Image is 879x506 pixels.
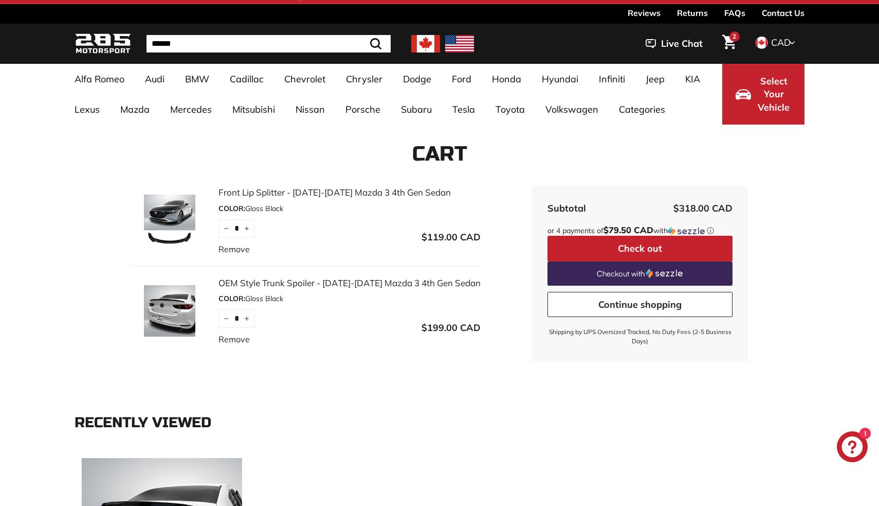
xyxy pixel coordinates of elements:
[218,204,245,213] span: COLOR:
[482,64,532,94] a: Honda
[75,415,804,431] div: Recently viewed
[733,32,736,40] span: 2
[218,294,245,303] span: COLOR:
[609,94,675,125] a: Categories
[635,64,675,94] a: Jeep
[724,4,745,22] a: FAQs
[756,75,791,114] span: Select Your Vehicle
[422,231,481,243] span: $119.00 CAD
[535,94,609,125] a: Volkswagen
[485,94,535,125] a: Toyota
[135,64,175,94] a: Audi
[628,4,661,22] a: Reviews
[391,94,442,125] a: Subaru
[131,285,208,337] img: OEM Style Trunk Spoiler - 2019-2025 Mazda 3 4th Gen Sedan
[677,4,708,22] a: Returns
[335,94,391,125] a: Porsche
[646,269,683,278] img: Sezzle
[222,94,285,125] a: Mitsubishi
[673,202,733,214] span: $318.00 CAD
[64,94,110,125] a: Lexus
[239,219,254,238] button: Increase item quantity by one
[393,64,442,94] a: Dodge
[722,64,804,125] button: Select Your Vehicle
[547,201,586,215] div: Subtotal
[131,195,208,246] img: Front Lip Splitter - 2019-2025 Mazda 3 4th Gen Sedan
[218,243,250,255] a: Remove
[675,64,710,94] a: KIA
[219,64,274,94] a: Cadillac
[442,94,485,125] a: Tesla
[160,94,222,125] a: Mercedes
[603,224,653,235] span: $79.50 CAD
[589,64,635,94] a: Infiniti
[64,64,135,94] a: Alfa Romeo
[532,64,589,94] a: Hyundai
[547,236,733,261] button: Check out
[661,37,703,50] span: Live Chat
[336,64,393,94] a: Chrysler
[274,64,336,94] a: Chevrolet
[771,37,791,48] span: CAD
[218,203,481,214] div: Gloss Black
[110,94,160,125] a: Mazda
[285,94,335,125] a: Nissan
[146,35,391,53] input: Search
[632,31,716,57] button: Live Chat
[762,4,804,22] a: Contact Us
[75,32,131,56] img: Logo_285_Motorsport_areodynamics_components
[547,225,733,236] div: or 4 payments of with
[547,261,733,286] a: Checkout with
[218,293,481,304] div: Gloss Black
[547,327,733,346] small: Shipping by UPS Oversized Tracked, No Duty Fees (2-5 Business Days)
[834,431,871,465] inbox-online-store-chat: Shopify online store chat
[218,309,234,328] button: Reduce item quantity by one
[547,225,733,236] div: or 4 payments of$79.50 CADwithSezzle Click to learn more about Sezzle
[75,143,804,165] h1: Cart
[668,226,705,236] img: Sezzle
[218,333,250,345] a: Remove
[547,292,733,318] a: Continue shopping
[716,26,742,61] a: Cart
[218,219,234,238] button: Reduce item quantity by one
[175,64,219,94] a: BMW
[218,276,481,290] a: OEM Style Trunk Spoiler - [DATE]-[DATE] Mazda 3 4th Gen Sedan
[239,309,254,328] button: Increase item quantity by one
[422,322,481,334] span: $199.00 CAD
[218,186,481,199] a: Front Lip Splitter - [DATE]-[DATE] Mazda 3 4th Gen Sedan
[442,64,482,94] a: Ford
